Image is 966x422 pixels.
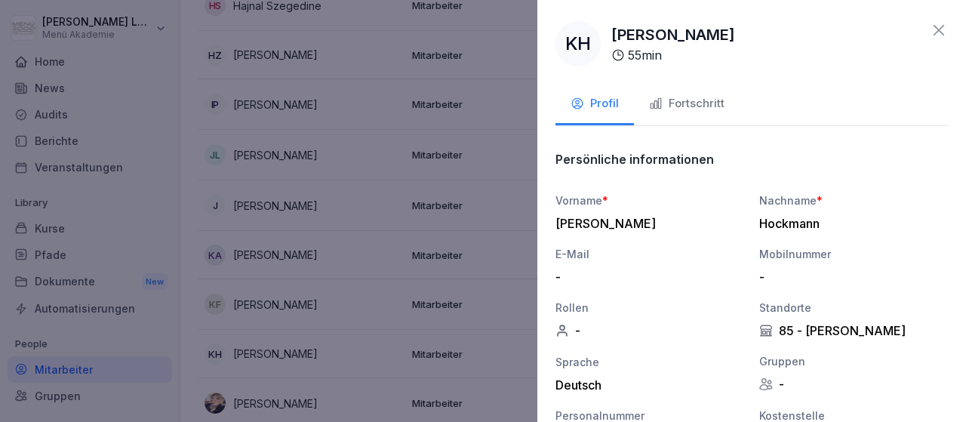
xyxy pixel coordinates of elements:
div: - [555,323,744,338]
div: Profil [571,95,619,112]
div: Standorte [759,300,948,316]
div: Hockmann [759,216,940,231]
div: 85 - [PERSON_NAME] [759,323,948,338]
div: KH [555,21,601,66]
div: - [759,377,948,392]
div: Fortschritt [649,95,724,112]
div: Rollen [555,300,744,316]
div: - [555,270,737,285]
button: Fortschritt [634,85,740,125]
div: Mobilnummer [759,246,948,262]
div: Deutsch [555,377,744,393]
div: Vorname [555,193,744,208]
p: [PERSON_NAME] [611,23,735,46]
p: Persönliche informationen [555,152,714,167]
p: 55 min [628,46,662,64]
button: Profil [555,85,634,125]
div: Sprache [555,354,744,370]
div: - [759,270,940,285]
div: Nachname [759,193,948,208]
div: [PERSON_NAME] [555,216,737,231]
div: E-Mail [555,246,744,262]
div: Gruppen [759,353,948,369]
